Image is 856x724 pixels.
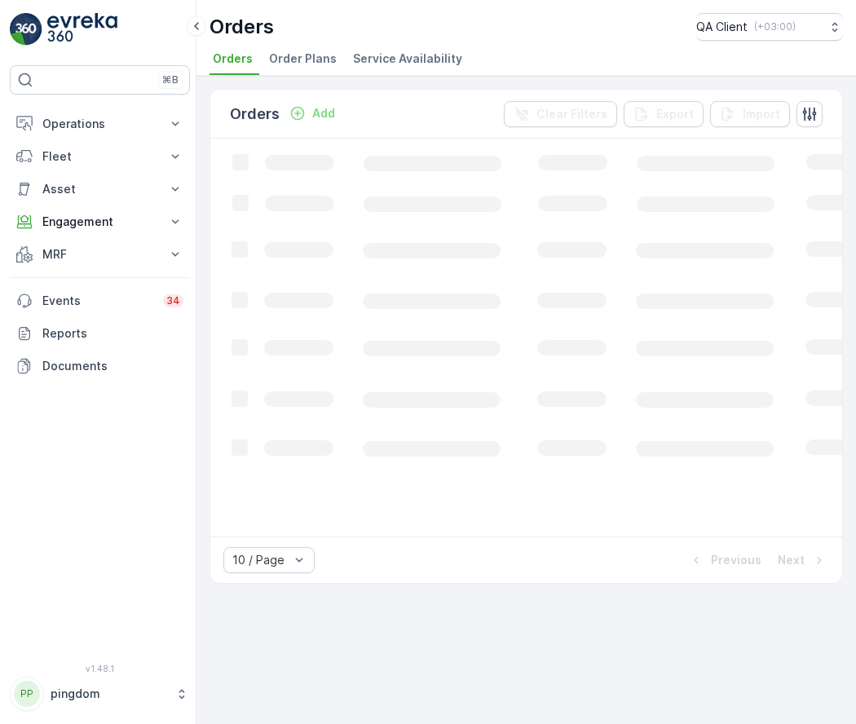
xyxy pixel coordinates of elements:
[42,116,157,132] p: Operations
[42,325,183,342] p: Reports
[10,140,190,173] button: Fleet
[42,214,157,230] p: Engagement
[504,101,617,127] button: Clear Filters
[42,293,153,309] p: Events
[776,550,829,570] button: Next
[10,664,190,673] span: v 1.48.1
[624,101,704,127] button: Export
[656,106,694,122] p: Export
[10,173,190,205] button: Asset
[166,294,180,307] p: 34
[42,246,157,263] p: MRF
[696,13,843,41] button: QA Client(+03:00)
[283,104,342,123] button: Add
[42,181,157,197] p: Asset
[10,285,190,317] a: Events34
[47,13,117,46] img: logo_light-DOdMpM7g.png
[686,550,763,570] button: Previous
[754,20,796,33] p: ( +03:00 )
[269,51,337,67] span: Order Plans
[536,106,607,122] p: Clear Filters
[42,148,157,165] p: Fleet
[14,681,40,707] div: PP
[10,350,190,382] a: Documents
[213,51,253,67] span: Orders
[230,103,280,126] p: Orders
[710,101,790,127] button: Import
[778,552,805,568] p: Next
[210,14,274,40] p: Orders
[10,677,190,711] button: PPpingdom
[743,106,780,122] p: Import
[51,686,167,702] p: pingdom
[10,108,190,140] button: Operations
[162,73,179,86] p: ⌘B
[696,19,748,35] p: QA Client
[312,105,335,121] p: Add
[10,317,190,350] a: Reports
[10,205,190,238] button: Engagement
[10,13,42,46] img: logo
[711,552,761,568] p: Previous
[42,358,183,374] p: Documents
[10,238,190,271] button: MRF
[353,51,462,67] span: Service Availability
